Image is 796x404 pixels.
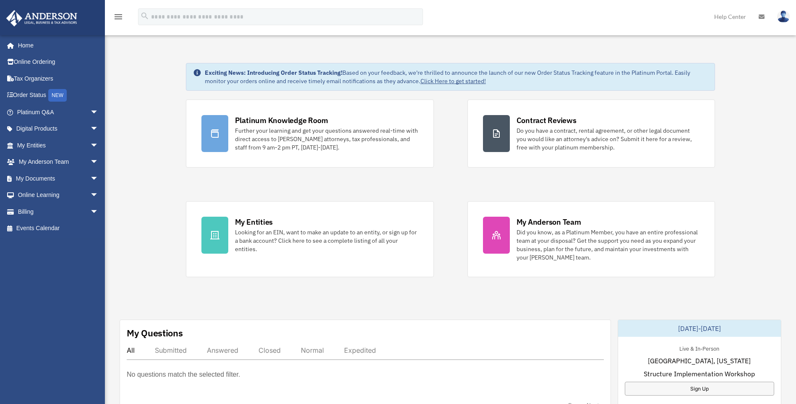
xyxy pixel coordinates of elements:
div: Further your learning and get your questions answered real-time with direct access to [PERSON_NAM... [235,126,418,152]
span: Structure Implementation Workshop [644,369,755,379]
div: Did you know, as a Platinum Member, you have an entire professional team at your disposal? Get th... [517,228,700,262]
span: arrow_drop_down [90,187,107,204]
div: Closed [258,346,281,354]
span: arrow_drop_down [90,170,107,187]
a: Platinum Q&Aarrow_drop_down [6,104,111,121]
div: Looking for an EIN, want to make an update to an entity, or sign up for a bank account? Click her... [235,228,418,253]
div: All [127,346,135,354]
a: My Entities Looking for an EIN, want to make an update to an entity, or sign up for a bank accoun... [186,201,434,277]
a: Click Here to get started! [420,77,486,85]
strong: Exciting News: Introducing Order Status Tracking! [205,69,342,76]
a: Online Learningarrow_drop_down [6,187,111,204]
div: Submitted [155,346,187,354]
p: No questions match the selected filter. [127,369,240,380]
div: Platinum Knowledge Room [235,115,328,126]
div: Answered [207,346,238,354]
a: Digital Productsarrow_drop_down [6,121,111,137]
a: Home [6,37,107,54]
div: My Entities [235,217,273,227]
a: My Entitiesarrow_drop_down [6,137,111,154]
a: Billingarrow_drop_down [6,203,111,220]
div: Contract Reviews [517,115,577,126]
i: menu [113,12,123,22]
a: Sign Up [625,382,774,396]
a: Events Calendar [6,220,111,237]
div: Expedited [344,346,376,354]
div: My Anderson Team [517,217,581,227]
div: Live & In-Person [673,344,726,352]
a: My Anderson Team Did you know, as a Platinum Member, you have an entire professional team at your... [467,201,715,277]
span: arrow_drop_down [90,154,107,171]
a: Platinum Knowledge Room Further your learning and get your questions answered real-time with dire... [186,100,434,168]
a: Order StatusNEW [6,87,111,104]
img: Anderson Advisors Platinum Portal [4,10,80,26]
a: Contract Reviews Do you have a contract, rental agreement, or other legal document you would like... [467,100,715,168]
img: User Pic [777,10,790,23]
a: Tax Organizers [6,70,111,87]
span: arrow_drop_down [90,104,107,121]
a: Online Ordering [6,54,111,71]
a: menu [113,15,123,22]
i: search [140,11,149,21]
div: [DATE]-[DATE] [618,320,781,337]
span: arrow_drop_down [90,137,107,154]
a: My Anderson Teamarrow_drop_down [6,154,111,171]
span: arrow_drop_down [90,121,107,138]
div: NEW [48,89,67,102]
a: My Documentsarrow_drop_down [6,170,111,187]
div: My Questions [127,327,183,339]
div: Do you have a contract, rental agreement, or other legal document you would like an attorney's ad... [517,126,700,152]
div: Normal [301,346,324,354]
span: arrow_drop_down [90,203,107,220]
div: Based on your feedback, we're thrilled to announce the launch of our new Order Status Tracking fe... [205,68,708,85]
span: [GEOGRAPHIC_DATA], [US_STATE] [648,356,751,366]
